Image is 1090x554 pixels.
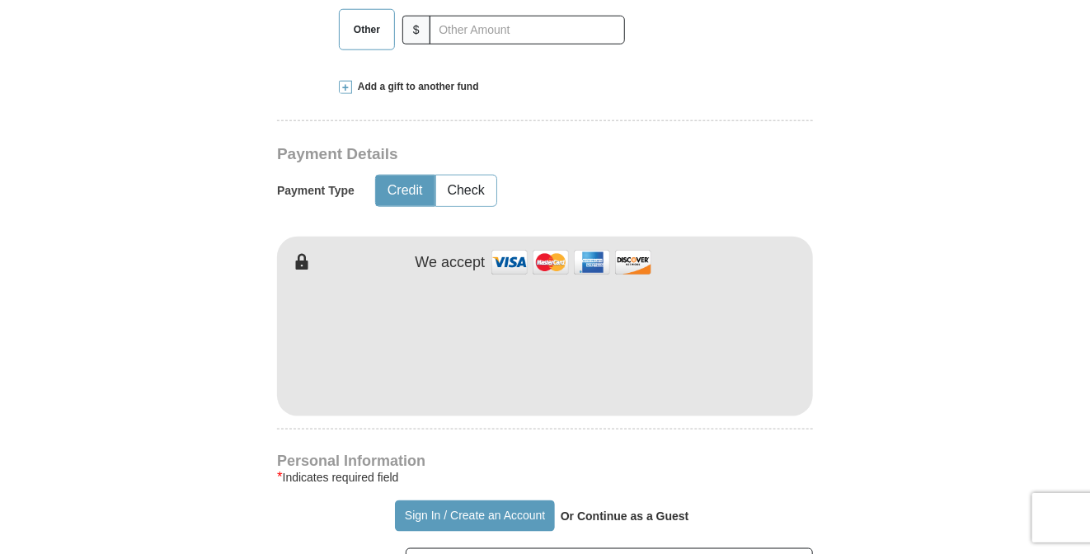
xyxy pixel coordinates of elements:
[277,184,355,198] h5: Payment Type
[416,254,486,272] h4: We accept
[345,17,388,42] span: Other
[402,16,430,45] span: $
[395,500,554,532] button: Sign In / Create an Account
[277,454,813,467] h4: Personal Information
[352,80,479,94] span: Add a gift to another fund
[489,245,654,280] img: credit cards accepted
[277,467,813,487] div: Indicates required field
[277,145,698,164] h3: Payment Details
[376,176,435,206] button: Credit
[436,176,496,206] button: Check
[561,509,689,523] strong: Or Continue as a Guest
[430,16,625,45] input: Other Amount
